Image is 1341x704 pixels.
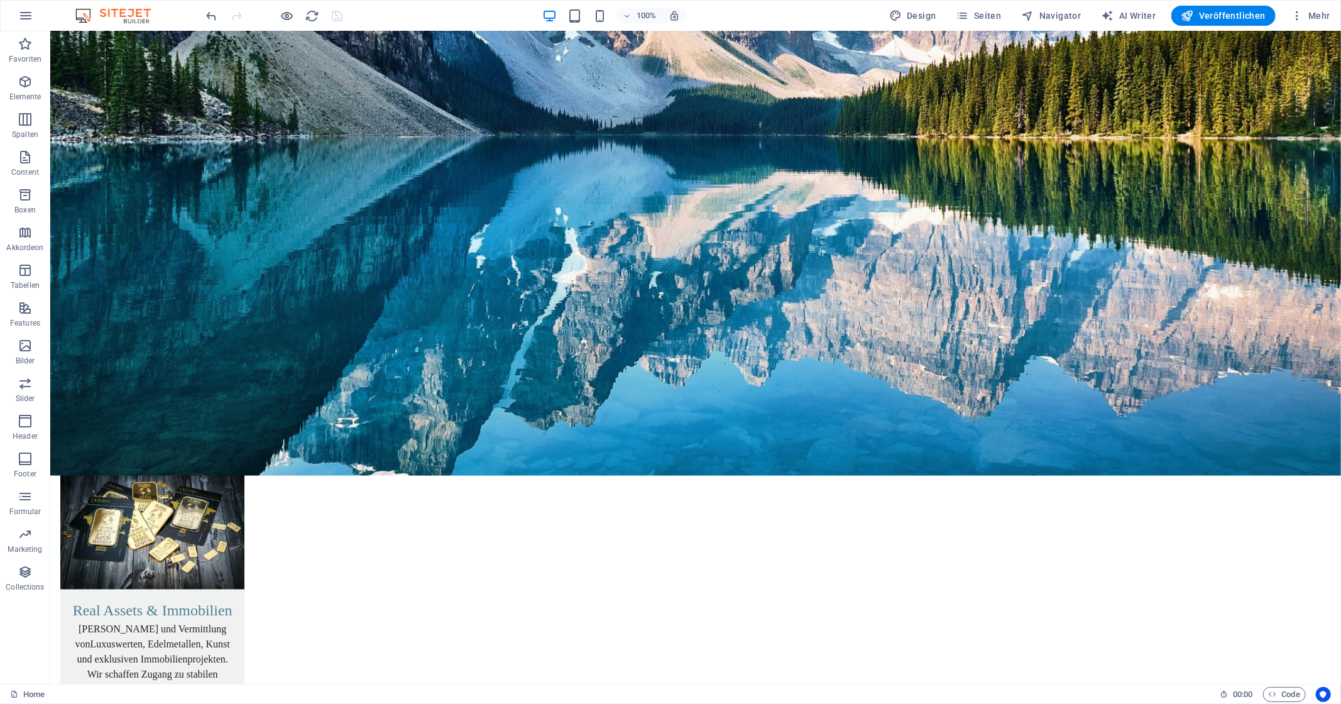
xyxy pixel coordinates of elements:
[16,356,35,366] p: Bilder
[1171,6,1276,26] button: Veröffentlichen
[669,10,680,21] i: Bei Größenänderung Zoomstufe automatisch an das gewählte Gerät anpassen.
[884,6,941,26] div: Design (Strg+Alt+Y)
[889,9,936,22] span: Design
[8,544,42,554] p: Marketing
[1316,687,1331,702] button: Usercentrics
[617,8,662,23] button: 100%
[9,92,41,102] p: Elemente
[16,393,35,404] p: Slider
[13,431,38,441] p: Header
[1017,6,1086,26] button: Navigator
[1102,9,1156,22] span: AI Writer
[305,9,320,23] i: Seite neu laden
[956,9,1002,22] span: Seiten
[72,8,167,23] img: Editor Logo
[636,8,656,23] h6: 100%
[10,318,40,328] p: Features
[1286,6,1335,26] button: Mehr
[1181,9,1266,22] span: Veröffentlichen
[1263,687,1306,702] button: Code
[6,582,44,592] p: Collections
[205,9,219,23] i: Rückgängig: Text ändern (Strg+Z)
[6,243,43,253] p: Akkordeon
[1220,687,1253,702] h6: Session-Zeit
[1269,687,1300,702] span: Code
[1233,687,1252,702] span: 00 00
[305,8,320,23] button: reload
[14,205,36,215] p: Boxen
[884,6,941,26] button: Design
[9,507,41,517] p: Formular
[11,167,39,177] p: Content
[951,6,1007,26] button: Seiten
[10,687,45,702] a: Klick, um Auswahl aufzuheben. Doppelklick öffnet Seitenverwaltung
[11,280,40,290] p: Tabellen
[280,8,295,23] button: Klicke hier, um den Vorschau-Modus zu verlassen
[9,54,41,64] p: Favoriten
[204,8,219,23] button: undo
[1097,6,1161,26] button: AI Writer
[1022,9,1081,22] span: Navigator
[1242,690,1244,699] span: :
[12,129,38,140] p: Spalten
[14,469,36,479] p: Footer
[1291,9,1330,22] span: Mehr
